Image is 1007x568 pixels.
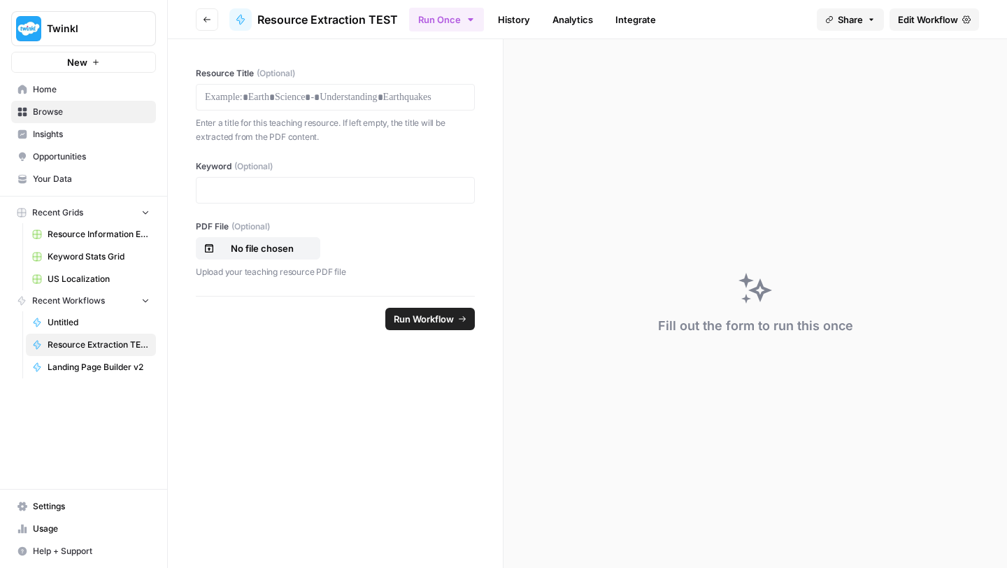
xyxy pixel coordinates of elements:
[67,55,87,69] span: New
[48,228,150,241] span: Resource Information Extraction Grid (1)
[11,123,156,145] a: Insights
[817,8,884,31] button: Share
[196,160,475,173] label: Keyword
[26,246,156,268] a: Keyword Stats Grid
[26,311,156,334] a: Untitled
[196,220,475,233] label: PDF File
[33,83,150,96] span: Home
[490,8,538,31] a: History
[229,8,398,31] a: Resource Extraction TEST
[11,518,156,540] a: Usage
[33,500,150,513] span: Settings
[33,523,150,535] span: Usage
[11,52,156,73] button: New
[11,168,156,190] a: Your Data
[26,356,156,378] a: Landing Page Builder v2
[33,150,150,163] span: Opportunities
[898,13,958,27] span: Edit Workflow
[11,290,156,311] button: Recent Workflows
[26,223,156,246] a: Resource Information Extraction Grid (1)
[11,11,156,46] button: Workspace: Twinkl
[231,220,270,233] span: (Optional)
[11,145,156,168] a: Opportunities
[48,250,150,263] span: Keyword Stats Grid
[394,312,454,326] span: Run Workflow
[11,78,156,101] a: Home
[196,237,320,260] button: No file chosen
[33,173,150,185] span: Your Data
[48,273,150,285] span: US Localization
[196,67,475,80] label: Resource Title
[658,316,853,336] div: Fill out the form to run this once
[217,241,307,255] p: No file chosen
[26,334,156,356] a: Resource Extraction TEST
[409,8,484,31] button: Run Once
[48,316,150,329] span: Untitled
[257,67,295,80] span: (Optional)
[16,16,41,41] img: Twinkl Logo
[33,545,150,558] span: Help + Support
[196,265,475,279] p: Upload your teaching resource PDF file
[11,101,156,123] a: Browse
[11,495,156,518] a: Settings
[385,308,475,330] button: Run Workflow
[11,540,156,562] button: Help + Support
[234,160,273,173] span: (Optional)
[544,8,601,31] a: Analytics
[890,8,979,31] a: Edit Workflow
[32,206,83,219] span: Recent Grids
[33,128,150,141] span: Insights
[257,11,398,28] span: Resource Extraction TEST
[48,361,150,374] span: Landing Page Builder v2
[196,116,475,143] p: Enter a title for this teaching resource. If left empty, the title will be extracted from the PDF...
[32,294,105,307] span: Recent Workflows
[11,202,156,223] button: Recent Grids
[48,339,150,351] span: Resource Extraction TEST
[26,268,156,290] a: US Localization
[33,106,150,118] span: Browse
[838,13,863,27] span: Share
[47,22,131,36] span: Twinkl
[607,8,664,31] a: Integrate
